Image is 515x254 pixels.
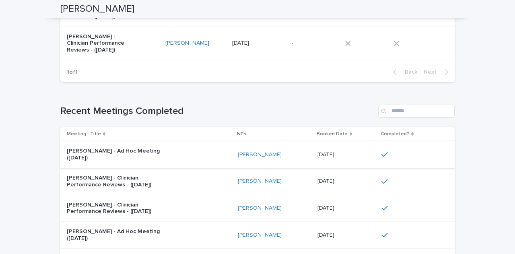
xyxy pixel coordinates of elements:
p: [DATE] [317,176,336,185]
p: 1 of 1 [60,62,84,82]
p: [PERSON_NAME] - Ad Hoc Meeting ([DATE]) [67,148,167,161]
tr: [PERSON_NAME] - Clinician Performance Reviews - ([DATE])[PERSON_NAME] [DATE][DATE] [60,195,455,222]
span: Next [424,69,441,75]
a: [PERSON_NAME] [238,205,282,212]
p: Meeting - Title [67,130,101,138]
p: [DATE] [317,150,336,158]
p: - [292,38,295,47]
p: [PERSON_NAME] - Ad Hoc Meeting ([DATE]) [67,228,167,242]
p: [DATE] [317,203,336,212]
button: Back [387,68,420,76]
p: [PERSON_NAME] - Clinician Performance Reviews - ([DATE]) [67,33,134,54]
p: NPs [237,130,246,138]
span: Back [400,69,417,75]
p: Booked Date [317,130,348,138]
p: [DATE] [317,230,336,239]
a: [PERSON_NAME] [165,40,209,47]
tr: [PERSON_NAME] - Clinician Performance Reviews - ([DATE])[PERSON_NAME] [DATE][DATE] -- [60,27,455,60]
p: [PERSON_NAME] - Clinician Performance Reviews - ([DATE]) [67,175,167,188]
a: [PERSON_NAME] [238,151,282,158]
p: [PERSON_NAME] - Clinician Performance Reviews - ([DATE]) [67,202,167,215]
button: Next [420,68,455,76]
tr: [PERSON_NAME] - Clinician Performance Reviews - ([DATE])[PERSON_NAME] [DATE][DATE] [60,168,455,195]
a: [PERSON_NAME] [238,178,282,185]
tr: [PERSON_NAME] - Ad Hoc Meeting ([DATE])[PERSON_NAME] [DATE][DATE] [60,222,455,249]
input: Search [378,105,455,118]
a: [PERSON_NAME] [238,232,282,239]
p: Completed? [381,130,409,138]
p: [DATE] [232,38,251,47]
h2: [PERSON_NAME] [60,3,134,15]
tr: [PERSON_NAME] - Ad Hoc Meeting ([DATE])[PERSON_NAME] [DATE][DATE] [60,141,455,168]
h1: Recent Meetings Completed [60,105,375,117]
